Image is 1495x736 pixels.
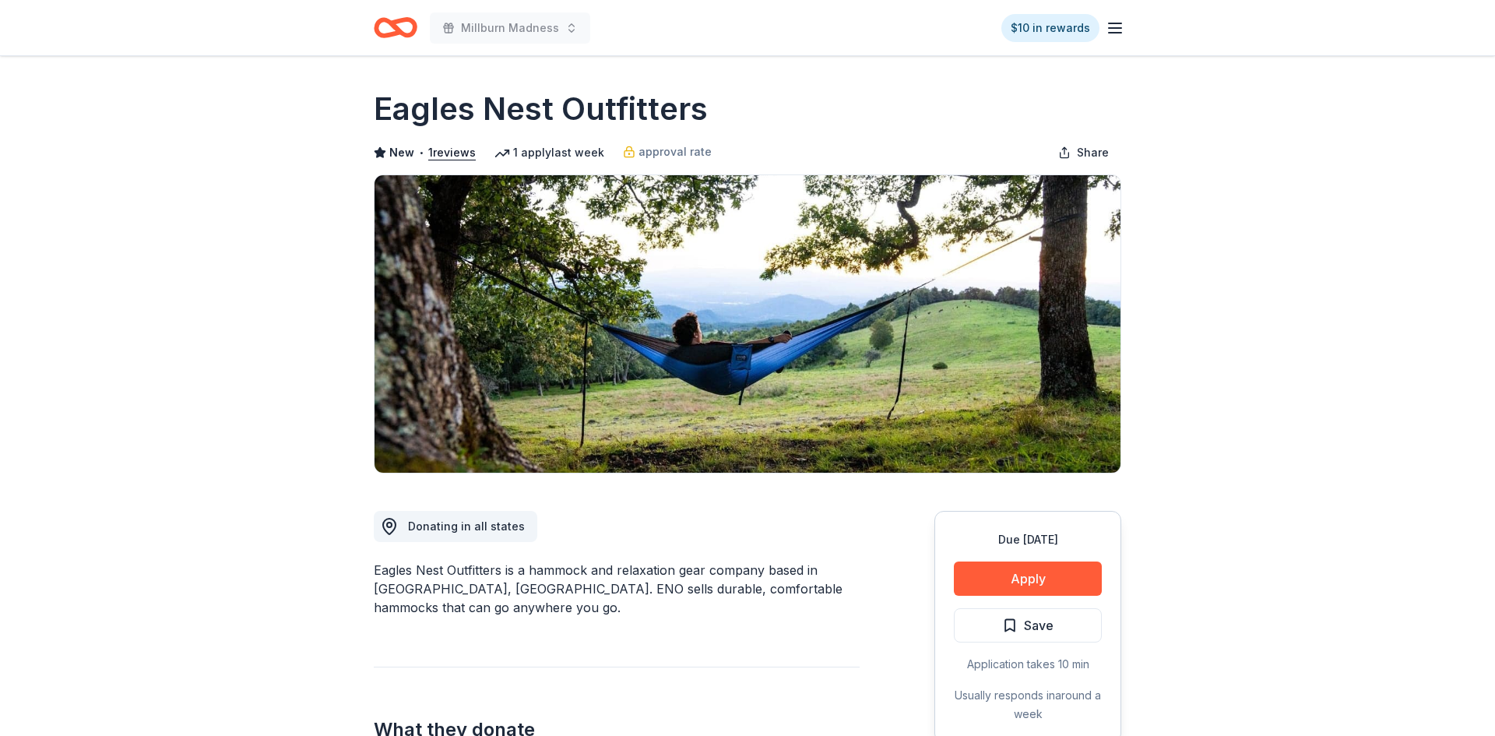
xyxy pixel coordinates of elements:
[954,608,1102,643] button: Save
[954,530,1102,549] div: Due [DATE]
[374,87,708,131] h1: Eagles Nest Outfitters
[954,686,1102,724] div: Usually responds in around a week
[638,143,712,161] span: approval rate
[419,146,424,159] span: •
[408,519,525,533] span: Donating in all states
[494,143,604,162] div: 1 apply last week
[954,562,1102,596] button: Apply
[1046,137,1121,168] button: Share
[461,19,559,37] span: Millburn Madness
[1001,14,1099,42] a: $10 in rewards
[389,143,414,162] span: New
[428,143,476,162] button: 1reviews
[374,9,417,46] a: Home
[623,143,712,161] a: approval rate
[1077,143,1109,162] span: Share
[1024,615,1054,636] span: Save
[375,175,1120,473] img: Image for Eagles Nest Outfitters
[374,561,860,617] div: Eagles Nest Outfitters is a hammock and relaxation gear company based in [GEOGRAPHIC_DATA], [GEOG...
[430,12,590,44] button: Millburn Madness
[954,655,1102,674] div: Application takes 10 min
